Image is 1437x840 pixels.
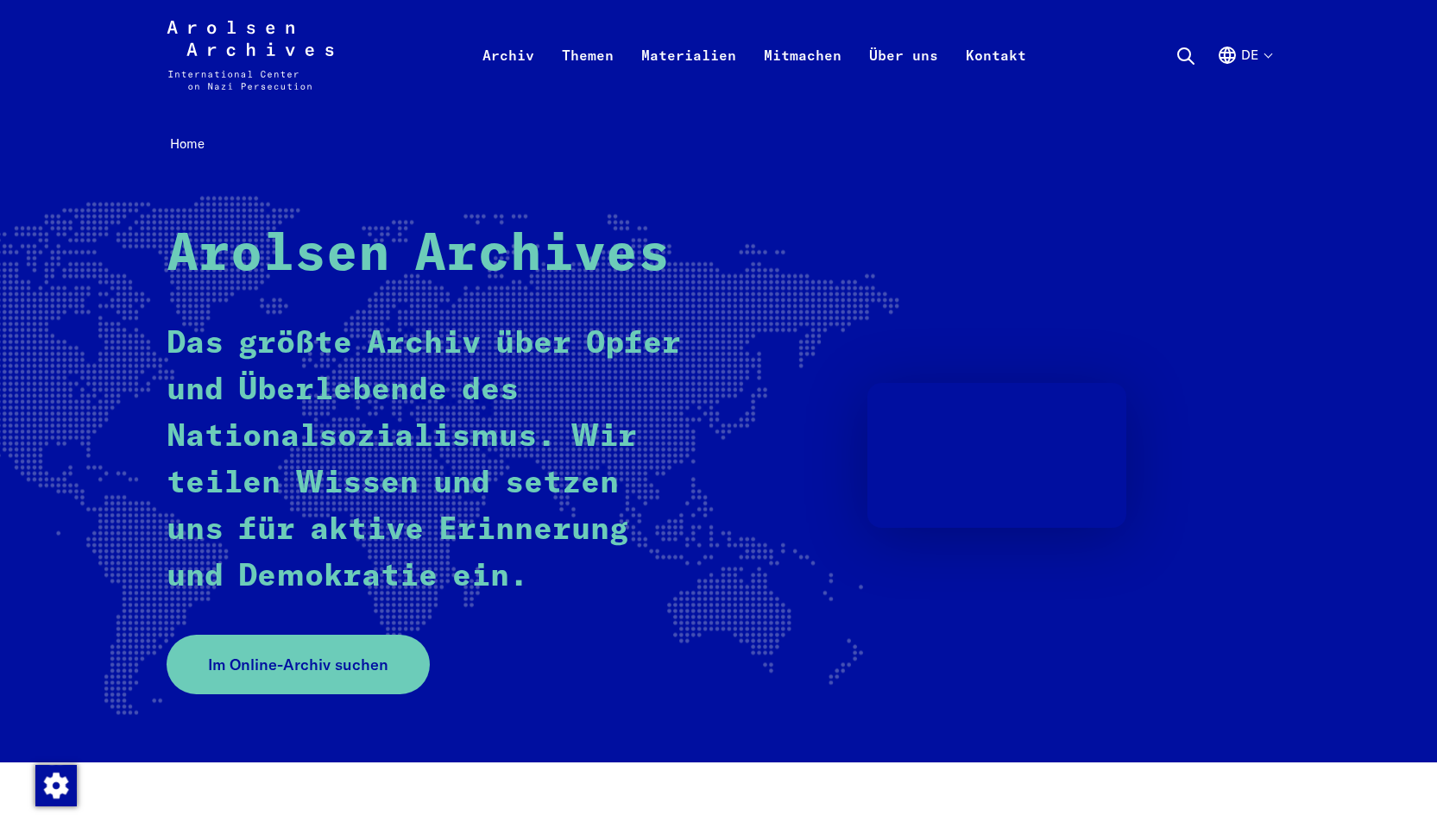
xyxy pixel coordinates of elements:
[750,41,855,110] a: Mitmachen
[167,229,670,281] strong: Arolsen Archives
[170,135,205,152] span: Home
[167,635,430,694] a: Im Online-Archiv suchen
[1217,45,1271,107] button: Deutsch, Sprachauswahl
[627,41,750,110] a: Materialien
[35,765,77,806] img: Zustimmung ändern
[855,41,952,110] a: Über uns
[208,653,388,676] span: Im Online-Archiv suchen
[469,41,548,110] a: Archiv
[548,41,627,110] a: Themen
[167,131,1271,158] nav: Breadcrumb
[469,21,1040,90] nav: Primär
[167,321,689,600] p: Das größte Archiv über Opfer und Überlebende des Nationalsozialismus. Wir teilen Wissen und setze...
[952,41,1040,110] a: Kontakt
